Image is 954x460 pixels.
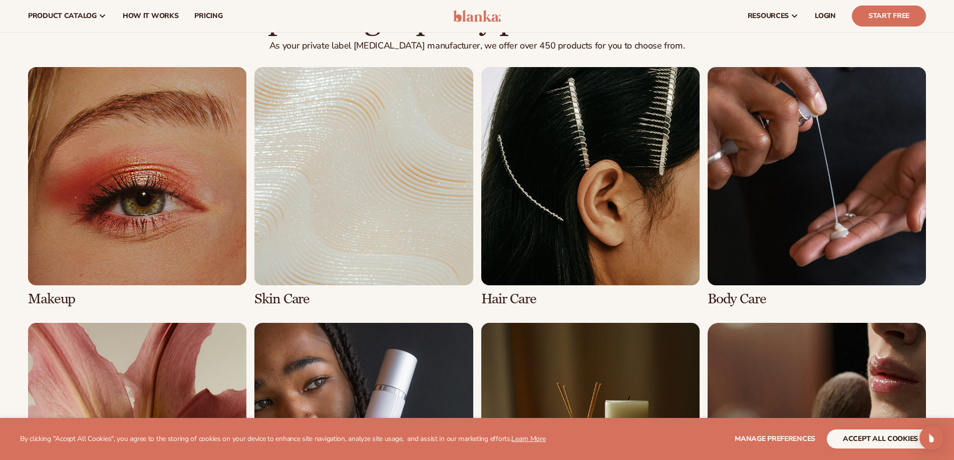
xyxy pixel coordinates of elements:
div: 2 / 8 [254,67,473,307]
button: accept all cookies [827,429,934,448]
span: Manage preferences [735,434,815,443]
span: product catalog [28,12,97,20]
h2: Explore high-quality product formulas [28,3,926,36]
h3: Makeup [28,291,246,307]
p: As your private label [MEDICAL_DATA] manufacturer, we offer over 450 products for you to choose f... [28,41,926,52]
button: Manage preferences [735,429,815,448]
h3: Body Care [708,291,926,307]
img: logo [453,10,501,22]
p: By clicking "Accept All Cookies", you agree to the storing of cookies on your device to enhance s... [20,435,546,443]
span: LOGIN [815,12,836,20]
a: Start Free [852,6,926,27]
div: Open Intercom Messenger [919,426,943,450]
h3: Hair Care [481,291,700,307]
h3: Skin Care [254,291,473,307]
div: 1 / 8 [28,67,246,307]
a: Learn More [511,434,545,443]
span: resources [748,12,789,20]
div: 4 / 8 [708,67,926,307]
div: 3 / 8 [481,67,700,307]
span: pricing [194,12,222,20]
span: How It Works [123,12,179,20]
